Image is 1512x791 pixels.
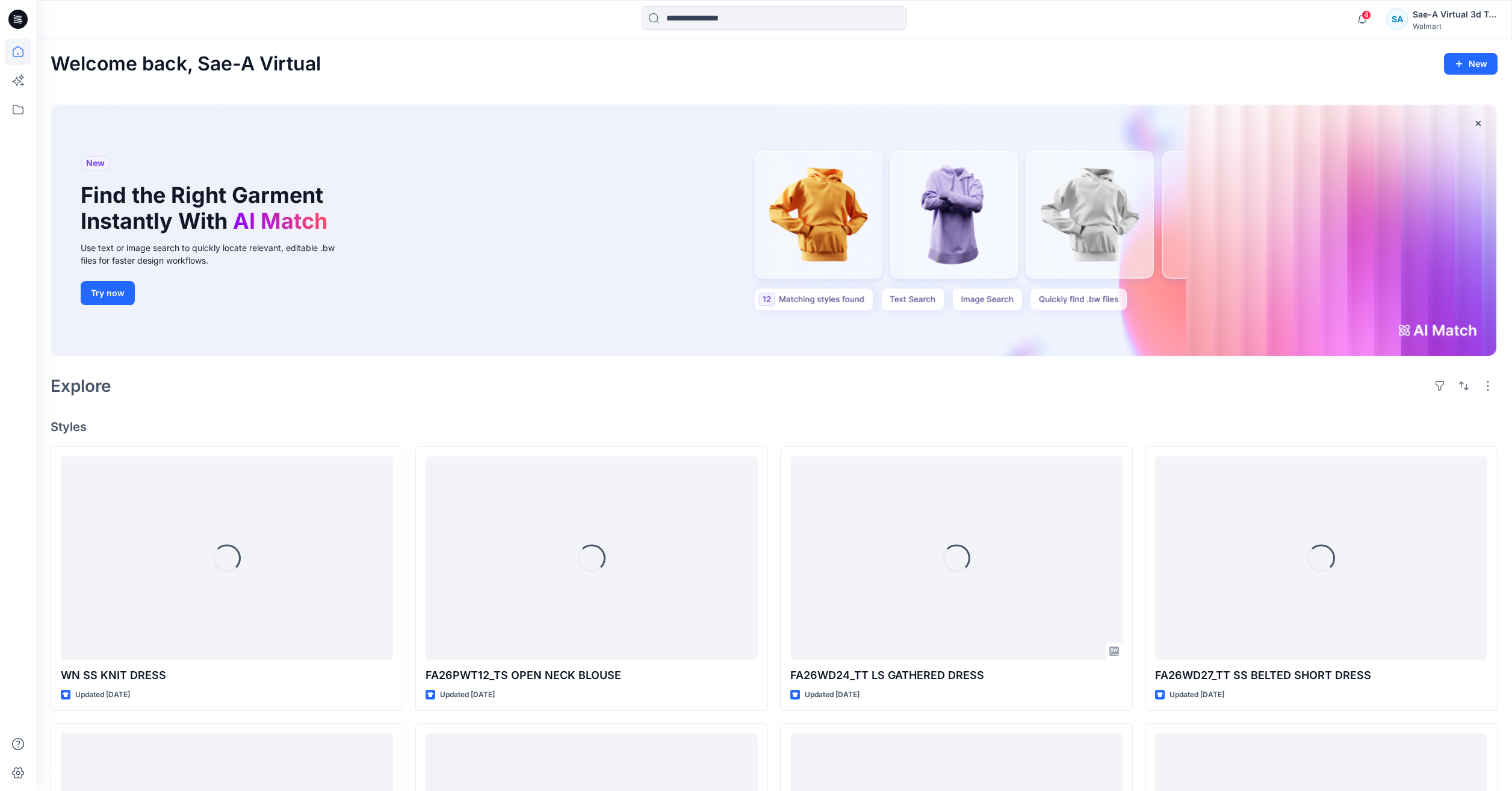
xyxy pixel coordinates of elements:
[81,281,135,305] button: Try now
[51,376,111,396] h2: Explore
[51,53,321,75] h2: Welcome back, Sae-A Virtual
[61,667,393,684] p: WN SS KNIT DRESS
[1413,7,1497,22] div: Sae-A Virtual 3d Team
[1413,22,1497,31] div: Walmart
[86,156,105,170] span: New
[805,689,860,701] p: Updated [DATE]
[790,667,1123,684] p: FA26WD24_TT LS GATHERED DRESS
[233,208,327,234] span: AI Match
[51,420,1498,434] h4: Styles
[426,667,758,684] p: FA26PWT12_TS OPEN NECK BLOUSE
[1362,10,1371,20] span: 4
[1155,667,1487,684] p: FA26WD27_TT SS BELTED SHORT DRESS
[81,241,352,267] div: Use text or image search to quickly locate relevant, editable .bw files for faster design workflows.
[1444,53,1498,75] button: New
[1386,8,1408,30] div: SA
[1170,689,1224,701] p: Updated [DATE]
[75,689,130,701] p: Updated [DATE]
[81,182,333,234] h1: Find the Right Garment Instantly With
[440,689,495,701] p: Updated [DATE]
